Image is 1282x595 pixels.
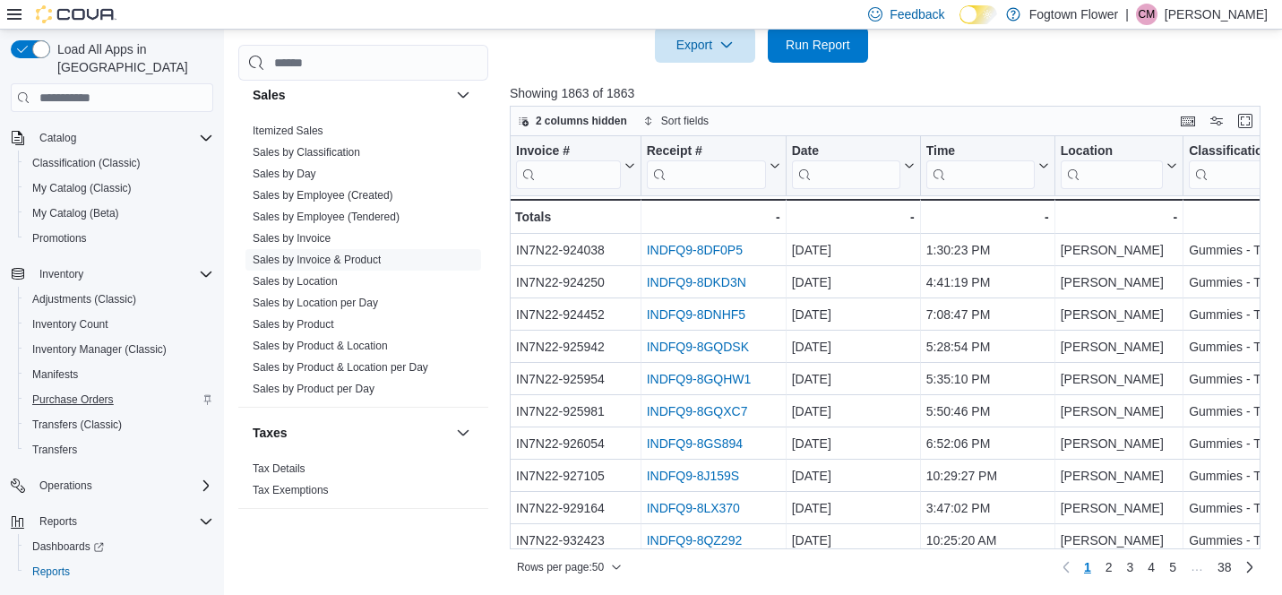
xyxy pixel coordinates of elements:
a: INDFQ9-8QZ292 [647,533,743,548]
div: [DATE] [792,465,915,487]
button: Display options [1206,110,1227,132]
div: IN7N22-929164 [516,497,635,519]
a: Sales by Invoice & Product [253,254,381,266]
p: Showing 1863 of 1863 [510,84,1268,102]
p: | [1125,4,1129,25]
button: Export [655,27,755,63]
span: Catalog [39,131,76,145]
a: INDFQ9-8DKD3N [647,275,746,289]
span: Rows per page : 50 [517,560,604,574]
span: Promotions [25,228,213,249]
a: Page 5 of 38 [1162,553,1183,582]
button: Sales [452,84,474,106]
button: My Catalog (Classic) [18,176,220,201]
button: Catalog [32,127,83,149]
div: 5:28:54 PM [926,336,1049,358]
div: Sales [238,120,488,407]
div: 10:25:20 AM [926,530,1049,551]
button: Sales [253,86,449,104]
span: My Catalog (Classic) [32,181,132,195]
a: Itemized Sales [253,125,323,137]
div: 4:41:19 PM [926,272,1049,293]
div: IN7N22-924452 [516,304,635,325]
div: IN7N22-932423 [516,530,635,551]
a: Sales by Day [253,168,316,180]
span: 1 [1084,558,1091,576]
a: Adjustments (Classic) [25,289,143,310]
button: Inventory Manager (Classic) [18,337,220,362]
img: Cova [36,5,116,23]
span: Transfers [25,439,213,461]
div: Date [792,143,900,160]
a: INDFQ9-8GS894 [647,436,743,451]
div: 6:52:06 PM [926,433,1049,454]
a: Sales by Employee (Tendered) [253,211,400,223]
div: 5:35:10 PM [926,368,1049,390]
div: Date [792,143,900,189]
a: Promotions [25,228,94,249]
button: Run Report [768,27,868,63]
a: Dashboards [25,536,111,557]
button: My Catalog (Beta) [18,201,220,226]
span: Sort fields [661,114,709,128]
div: Totals [515,206,635,228]
div: [DATE] [792,497,915,519]
span: My Catalog (Classic) [25,177,213,199]
div: [DATE] [792,401,915,422]
span: Reports [32,565,70,579]
div: 1:30:23 PM [926,239,1049,261]
span: Purchase Orders [25,389,213,410]
span: 3 [1127,558,1134,576]
a: Sales by Product & Location per Day [253,361,428,374]
span: Reports [32,511,213,532]
a: Sales by Location per Day [253,297,378,309]
div: [DATE] [792,239,915,261]
div: Location [1061,143,1163,160]
button: Reports [32,511,84,532]
div: [DATE] [792,433,915,454]
span: Purchase Orders [32,392,114,407]
div: IN7N22-925981 [516,401,635,422]
a: INDFQ9-8LX370 [647,501,740,515]
span: 2 [1106,558,1113,576]
button: Operations [4,473,220,498]
a: Transfers [25,439,84,461]
a: INDFQ9-8GQHW1 [647,372,752,386]
button: Promotions [18,226,220,251]
a: Sales by Location [253,275,338,288]
div: [DATE] [792,530,915,551]
button: 2 columns hidden [511,110,634,132]
button: Manifests [18,362,220,387]
div: IN7N22-924038 [516,239,635,261]
button: Previous page [1055,556,1077,578]
a: INDFQ9-8J159S [647,469,739,483]
div: 10:29:27 PM [926,465,1049,487]
a: Inventory Count [25,314,116,335]
a: My Catalog (Beta) [25,203,126,224]
div: [DATE] [792,304,915,325]
button: Time [926,143,1049,189]
div: 5:50:46 PM [926,401,1049,422]
div: - [926,206,1049,228]
button: Taxes [452,422,474,444]
a: My Catalog (Classic) [25,177,139,199]
a: Classification (Classic) [25,152,148,174]
span: Transfers [32,443,77,457]
div: Invoice # [516,143,621,160]
p: Fogtown Flower [1029,4,1119,25]
span: Dashboards [25,536,213,557]
a: Tax Details [253,462,305,475]
div: IN7N22-926054 [516,433,635,454]
a: Page 3 of 38 [1120,553,1141,582]
span: Inventory [32,263,213,285]
button: Rows per page:50 [510,556,629,578]
span: Promotions [32,231,87,246]
span: Dark Mode [959,24,960,25]
button: Inventory [32,263,90,285]
button: Adjustments (Classic) [18,287,220,312]
span: Transfers (Classic) [32,418,122,432]
span: Operations [39,479,92,493]
a: INDFQ9-8GQXC7 [647,404,748,418]
button: Purchase Orders [18,387,220,412]
button: Keyboard shortcuts [1177,110,1199,132]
